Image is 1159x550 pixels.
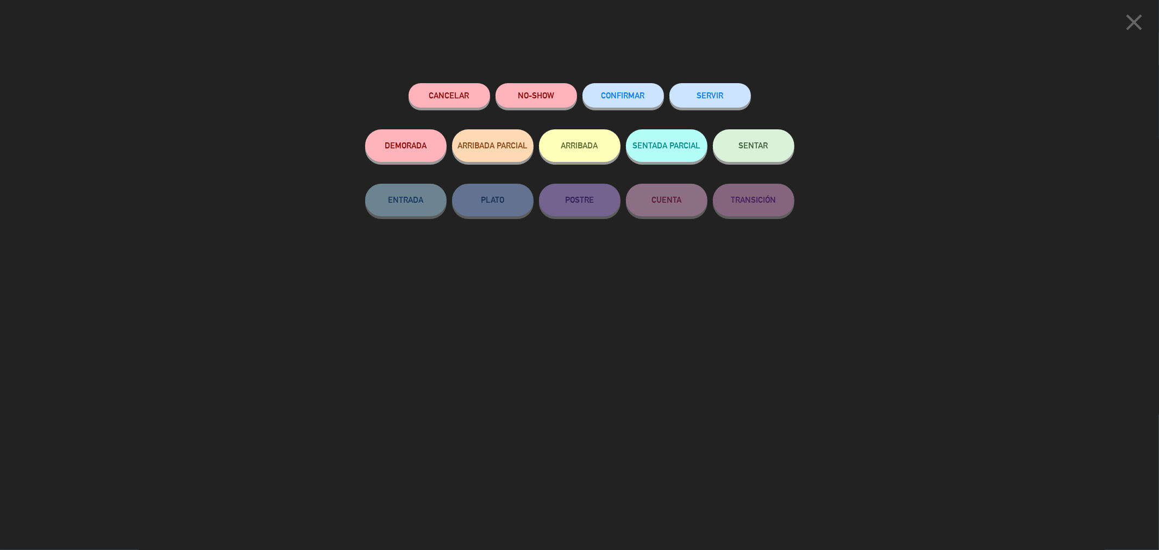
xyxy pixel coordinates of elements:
[669,83,751,108] button: SERVIR
[365,184,447,216] button: ENTRADA
[626,184,707,216] button: CUENTA
[626,129,707,162] button: SENTADA PARCIAL
[458,141,528,150] span: ARRIBADA PARCIAL
[1117,8,1151,40] button: close
[582,83,664,108] button: CONFIRMAR
[539,184,621,216] button: POSTRE
[1120,9,1148,36] i: close
[713,129,794,162] button: SENTAR
[539,129,621,162] button: ARRIBADA
[496,83,577,108] button: NO-SHOW
[602,91,645,100] span: CONFIRMAR
[452,129,534,162] button: ARRIBADA PARCIAL
[409,83,490,108] button: Cancelar
[713,184,794,216] button: TRANSICIÓN
[365,129,447,162] button: DEMORADA
[452,184,534,216] button: PLATO
[739,141,768,150] span: SENTAR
